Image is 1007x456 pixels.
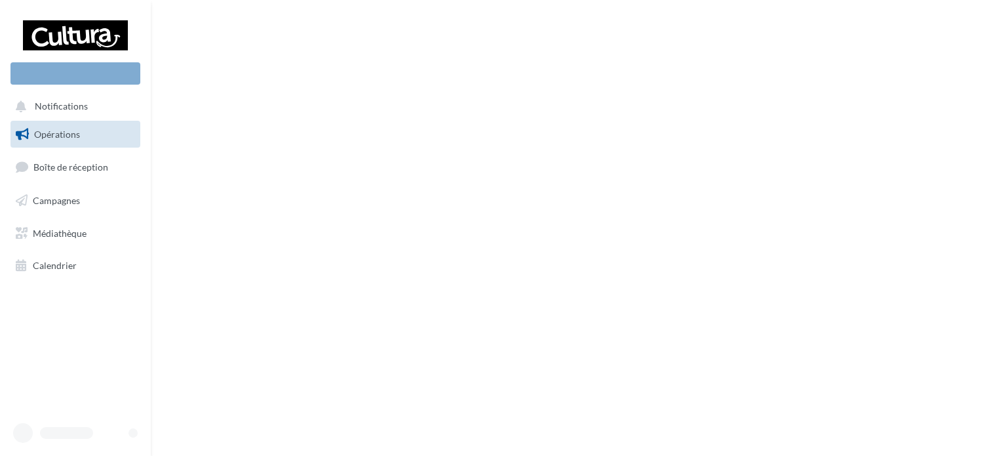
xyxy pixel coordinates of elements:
a: Boîte de réception [8,153,143,181]
a: Calendrier [8,252,143,280]
span: Notifications [35,101,88,112]
a: Médiathèque [8,220,143,247]
a: Opérations [8,121,143,148]
span: Boîte de réception [33,161,108,173]
span: Médiathèque [33,227,87,238]
span: Campagnes [33,195,80,206]
div: Nouvelle campagne [10,62,140,85]
a: Campagnes [8,187,143,215]
span: Calendrier [33,260,77,271]
span: Opérations [34,129,80,140]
